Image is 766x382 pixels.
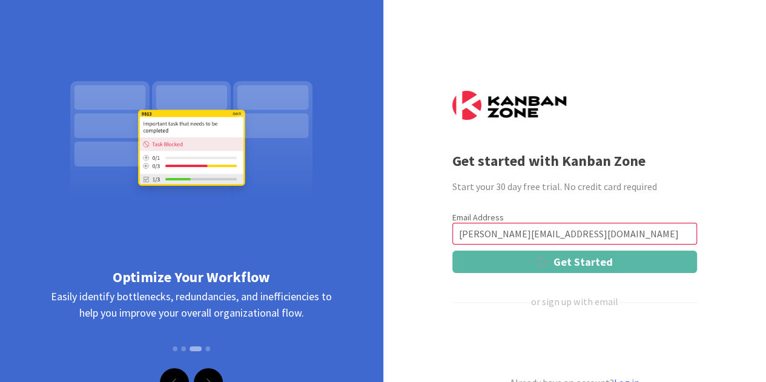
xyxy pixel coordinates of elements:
[173,340,177,357] button: Slide 1
[190,346,202,351] button: Slide 3
[446,329,701,355] iframe: Botón Iniciar sesión con Google
[42,266,341,288] div: Optimize Your Workflow
[531,294,618,309] div: or sign up with email
[452,251,697,273] button: Get Started
[42,288,341,367] div: Easily identify bottlenecks, redundancies, and inefficiencies to help you improve your overall or...
[205,340,210,357] button: Slide 4
[452,91,566,120] img: Kanban Zone
[452,151,645,170] b: Get started with Kanban Zone
[452,212,504,223] label: Email Address
[452,179,697,194] div: Start your 30 day free trial. No credit card required
[181,340,186,357] button: Slide 2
